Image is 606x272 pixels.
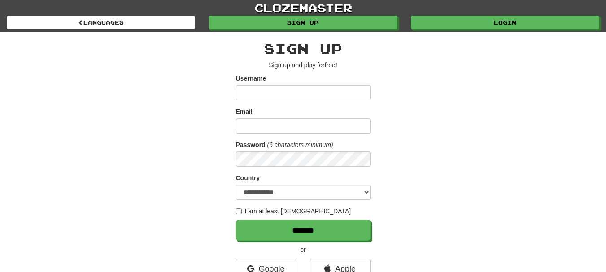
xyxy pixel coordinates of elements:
[236,74,266,83] label: Username
[236,207,351,216] label: I am at least [DEMOGRAPHIC_DATA]
[236,173,260,182] label: Country
[209,16,397,29] a: Sign up
[325,61,336,69] u: free
[7,16,195,29] a: Languages
[236,245,371,254] p: or
[236,41,371,56] h2: Sign up
[411,16,599,29] a: Login
[267,141,333,148] em: (6 characters minimum)
[236,208,242,214] input: I am at least [DEMOGRAPHIC_DATA]
[236,140,266,149] label: Password
[236,107,253,116] label: Email
[236,60,371,69] p: Sign up and play for !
